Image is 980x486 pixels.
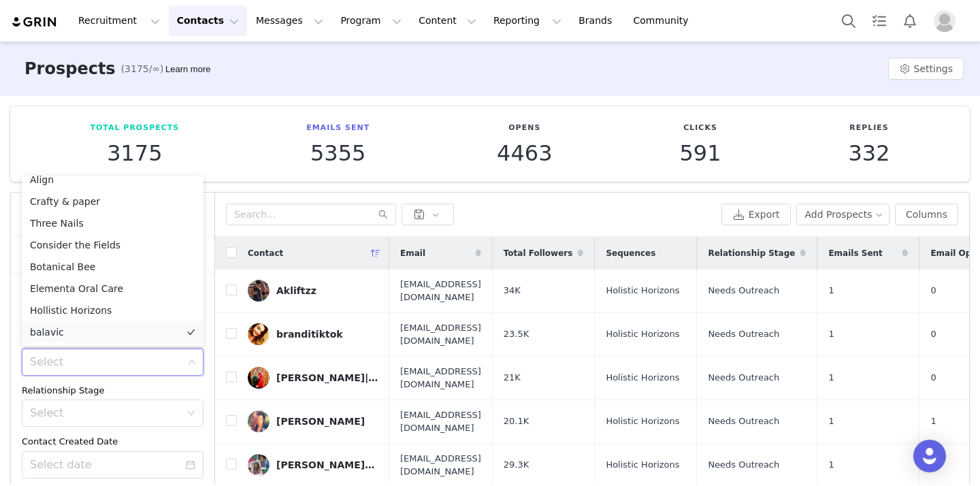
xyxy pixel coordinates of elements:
[332,5,410,36] button: Program
[504,415,529,428] span: 20.1K
[864,5,894,36] a: Tasks
[11,16,59,29] img: grin logo
[276,372,378,383] div: [PERSON_NAME]|momma|Digitalmarking
[248,367,269,389] img: c027a00b-7b0c-4c1b-a1f5-b396e65a2299.jpg
[276,416,365,427] div: [PERSON_NAME]
[248,454,378,476] a: [PERSON_NAME]🔷SoftGrind-RealResults
[248,5,331,36] button: Messages
[606,371,679,385] span: Holistic Horizons
[708,371,779,385] span: Needs Outreach
[22,278,203,299] li: Elementa Oral Care
[248,367,378,389] a: [PERSON_NAME]|momma|Digitalmarking
[187,219,195,227] i: icon: check
[22,212,203,234] li: Three Nails
[708,247,795,259] span: Relationship Stage
[248,410,269,432] img: 78539854-28dd-4ace-904d-8d57eb8c5244.jpg
[226,204,396,225] input: Search...
[22,256,203,278] li: Botanical Bee
[187,241,195,249] i: icon: check
[121,62,164,76] span: (3175/∞)
[248,454,269,476] img: 6de24406-ed3e-4e31-bb1c-9859525fc681.jpg
[22,321,203,343] li: balavic
[926,10,969,32] button: Profile
[934,10,955,32] img: placeholder-profile.jpg
[169,5,247,36] button: Contacts
[306,141,370,165] p: 5355
[606,458,679,472] span: Holistic Horizons
[248,410,378,432] a: [PERSON_NAME]
[828,415,834,428] span: 1
[504,284,521,297] span: 34K
[22,191,203,212] li: Crafty & paper
[485,5,570,36] button: Reporting
[895,5,925,36] button: Notifications
[708,458,779,472] span: Needs Outreach
[497,123,552,134] p: Opens
[570,5,624,36] a: Brands
[187,328,195,336] i: icon: check
[248,280,269,302] img: f466e207-3f8d-4e30-8a17-7a42374d1c2e.jpg
[828,284,834,297] span: 1
[708,415,779,428] span: Needs Outreach
[400,278,481,304] span: [EMAIL_ADDRESS][DOMAIN_NAME]
[90,141,179,165] p: 3175
[606,247,655,259] span: Sequences
[504,327,529,341] span: 23.5K
[400,365,481,391] span: [EMAIL_ADDRESS][DOMAIN_NAME]
[30,406,180,420] div: Select
[828,371,834,385] span: 1
[497,141,552,165] p: 4463
[276,329,343,340] div: branditiktok
[606,284,679,297] span: Holistic Horizons
[848,141,889,165] p: 332
[400,408,481,435] span: [EMAIL_ADDRESS][DOMAIN_NAME]
[400,452,481,479] span: [EMAIL_ADDRESS][DOMAIN_NAME]
[186,460,195,470] i: icon: calendar
[22,435,203,449] div: Contact Created Date
[679,123,721,134] p: Clicks
[187,197,195,206] i: icon: check
[22,234,203,256] li: Consider the Fields
[187,409,195,419] i: icon: down
[708,284,779,297] span: Needs Outreach
[828,327,834,341] span: 1
[679,141,721,165] p: 591
[606,415,679,428] span: Holistic Horizons
[187,285,195,293] i: icon: check
[828,458,834,472] span: 1
[30,355,183,369] div: Select
[848,123,889,134] p: Replies
[504,458,529,472] span: 29.3K
[248,280,378,302] a: Akliftzz
[625,5,703,36] a: Community
[834,5,864,36] button: Search
[410,5,485,36] button: Content
[248,323,378,345] a: branditiktok
[504,371,521,385] span: 21K
[276,285,316,296] div: Akliftzz
[888,58,964,80] button: Settings
[22,299,203,321] li: Hollistic Horizons
[504,247,573,259] span: Total Followers
[163,63,213,76] div: Tooltip anchor
[187,176,195,184] i: icon: check
[306,123,370,134] p: Emails Sent
[248,323,269,345] img: v2
[70,5,168,36] button: Recruitment
[24,56,116,81] h3: Prospects
[276,459,378,470] div: [PERSON_NAME]🔷SoftGrind-RealResults
[22,169,203,191] li: Align
[828,247,882,259] span: Emails Sent
[22,451,203,479] input: Select date
[606,327,679,341] span: Holistic Horizons
[22,384,203,398] div: Relationship Stage
[721,204,791,225] button: Export
[913,440,946,472] div: Open Intercom Messenger
[796,204,890,225] button: Add Prospects
[400,321,481,348] span: [EMAIL_ADDRESS][DOMAIN_NAME]
[378,210,388,219] i: icon: search
[895,204,958,225] button: Columns
[248,247,283,259] span: Contact
[187,306,195,314] i: icon: check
